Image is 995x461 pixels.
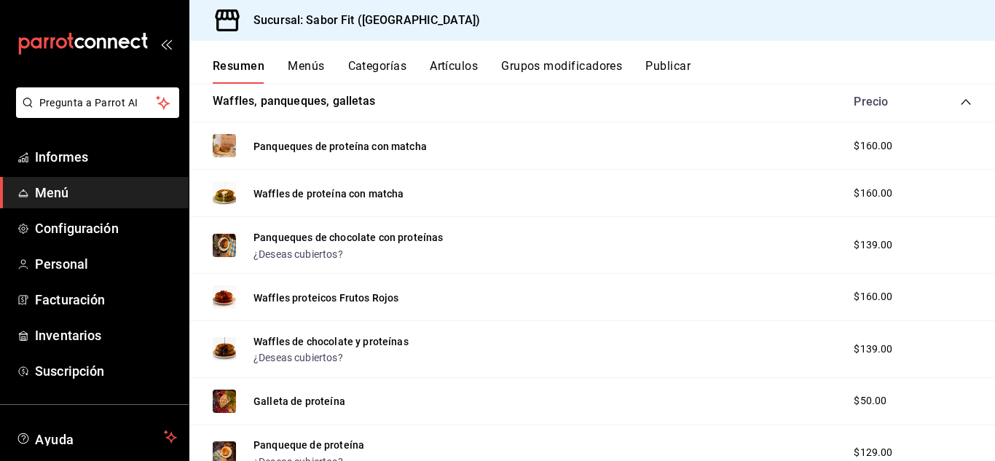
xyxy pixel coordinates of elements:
[253,393,345,409] button: Galleta de proteína
[213,58,995,84] div: pestañas de navegación
[253,396,345,408] font: Galleta de proteína
[854,140,892,151] font: $160.00
[35,185,69,200] font: Menú
[213,181,236,205] img: Avance
[253,229,444,245] button: Panqueques de chocolate con proteínas
[213,285,236,309] img: Avance
[213,234,236,257] img: Avance
[854,343,892,355] font: $139.00
[253,350,343,366] button: ¿Deseas cubiertos?
[213,59,264,73] font: Resumen
[10,106,179,121] a: Pregunta a Parrot AI
[253,138,427,154] button: Panqueques de proteína con matcha
[253,232,444,244] font: Panqueques de chocolate con proteínas
[253,333,409,349] button: Waffles de chocolate y proteínas
[253,141,427,153] font: Panqueques de proteína con matcha
[35,363,104,379] font: Suscripción
[35,256,88,272] font: Personal
[35,221,119,236] font: Configuración
[35,149,88,165] font: Informes
[348,59,407,73] font: Categorías
[854,446,892,458] font: $129.00
[39,97,138,109] font: Pregunta a Parrot AI
[854,187,892,199] font: $160.00
[501,59,622,73] font: Grupos modificadores
[253,352,343,363] font: ¿Deseas cubiertos?
[253,336,409,347] font: Waffles de chocolate y proteínas
[253,186,404,202] button: Waffles de proteína con matcha
[253,248,343,260] font: ¿Deseas cubiertos?
[213,337,236,360] img: Avance
[213,93,375,110] button: Waffles, panqueques, galletas
[35,432,74,447] font: Ayuda
[16,87,179,118] button: Pregunta a Parrot AI
[645,59,691,73] font: Publicar
[288,59,324,73] font: Menús
[213,134,236,157] img: Avance
[213,390,236,413] img: Avance
[253,13,480,27] font: Sucursal: Sabor Fit ([GEOGRAPHIC_DATA])
[253,292,399,304] font: Waffles proteicos Frutos Rojos
[253,289,399,305] button: Waffles proteicos Frutos Rojos
[160,38,172,50] button: abrir_cajón_menú
[854,95,888,109] font: Precio
[854,239,892,251] font: $139.00
[854,395,886,406] font: $50.00
[430,59,478,73] font: Artículos
[253,189,404,200] font: Waffles de proteína con matcha
[253,440,364,452] font: Panqueque de proteína
[854,291,892,302] font: $160.00
[253,437,364,453] button: Panqueque de proteína
[35,328,101,343] font: Inventarios
[213,95,375,109] font: Waffles, panqueques, galletas
[960,96,972,108] button: colapsar-categoría-fila
[35,292,105,307] font: Facturación
[253,245,343,261] button: ¿Deseas cubiertos?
